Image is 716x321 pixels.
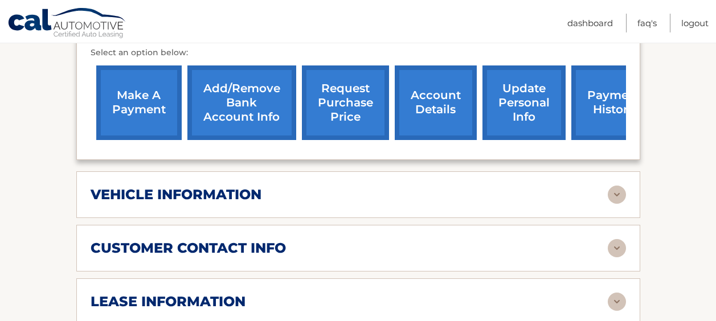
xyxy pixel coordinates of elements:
[187,65,296,140] a: Add/Remove bank account info
[571,65,657,140] a: payment history
[482,65,566,140] a: update personal info
[637,14,657,32] a: FAQ's
[681,14,709,32] a: Logout
[302,65,389,140] a: request purchase price
[91,46,626,60] p: Select an option below:
[567,14,613,32] a: Dashboard
[608,186,626,204] img: accordion-rest.svg
[91,186,261,203] h2: vehicle information
[96,65,182,140] a: make a payment
[608,239,626,257] img: accordion-rest.svg
[608,293,626,311] img: accordion-rest.svg
[91,240,286,257] h2: customer contact info
[91,293,246,310] h2: lease information
[395,65,477,140] a: account details
[7,7,127,40] a: Cal Automotive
